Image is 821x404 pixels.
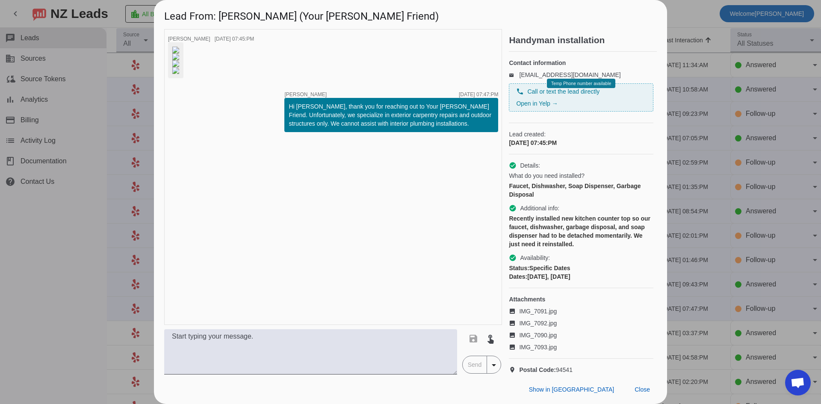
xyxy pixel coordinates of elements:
img: aVzhQhEkVUSFSwnxWBqN1Q [172,53,179,60]
a: [EMAIL_ADDRESS][DOMAIN_NAME] [519,71,620,78]
span: Call or text the lead directly [527,87,600,96]
span: Availability: [520,254,550,262]
a: Open in Yelp → [516,100,558,107]
a: IMG_7090.jpg [509,331,653,339]
span: Lead created: [509,130,653,139]
mat-icon: image [509,344,519,351]
a: IMG_7093.jpg [509,343,653,351]
div: Open chat [785,370,811,395]
div: Recently installed new kitchen counter top so our faucet, dishwasher, garbage disposal, and soap ... [509,214,653,248]
a: IMG_7092.jpg [509,319,653,327]
strong: Status: [509,265,529,271]
button: Close [628,382,657,397]
span: Additional info: [520,204,559,212]
span: [PERSON_NAME] [284,92,327,97]
div: [DATE], [DATE] [509,272,653,281]
span: IMG_7092.jpg [519,319,557,327]
span: 94541 [519,366,573,374]
span: Close [635,386,650,393]
span: Details: [520,161,540,170]
strong: Dates: [509,273,527,280]
mat-icon: arrow_drop_down [489,360,499,370]
button: Show in [GEOGRAPHIC_DATA] [522,382,621,397]
mat-icon: check_circle [509,254,517,262]
span: IMG_7091.jpg [519,307,557,316]
mat-icon: location_on [509,366,519,373]
span: Temp Phone number available [551,81,611,86]
img: NvyNKK5XLremLGPxLnxkWQ [172,47,179,53]
mat-icon: email [509,73,519,77]
mat-icon: image [509,332,519,339]
img: ZFEa6MoekzgkaqA2h7u32Q [172,67,179,74]
h4: Attachments [509,295,653,304]
img: _n_ZUOenfaobIKJDp1kSbg [172,60,179,67]
span: IMG_7093.jpg [519,343,557,351]
span: Show in [GEOGRAPHIC_DATA] [529,386,614,393]
h2: Handyman installation [509,36,657,44]
div: [DATE] 07:45:PM [509,139,653,147]
mat-icon: touch_app [485,333,496,344]
span: IMG_7090.jpg [519,331,557,339]
mat-icon: phone [516,88,524,95]
div: Faucet, Dishwasher, Soap Dispenser, Garbage Disposal [509,182,653,199]
div: Hi [PERSON_NAME], thank you for reaching out to Your [PERSON_NAME] Friend. Unfortunately, we spec... [289,102,494,128]
span: What do you need installed? [509,171,585,180]
span: [PERSON_NAME] [168,36,210,42]
strong: Postal Code: [519,366,556,373]
mat-icon: check_circle [509,162,517,169]
div: [DATE] 07:45:PM [215,36,254,41]
div: Specific Dates [509,264,653,272]
mat-icon: check_circle [509,204,517,212]
mat-icon: image [509,320,519,327]
mat-icon: image [509,308,519,315]
a: IMG_7091.jpg [509,307,653,316]
h4: Contact information [509,59,653,67]
div: [DATE] 07:47:PM [459,92,498,97]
